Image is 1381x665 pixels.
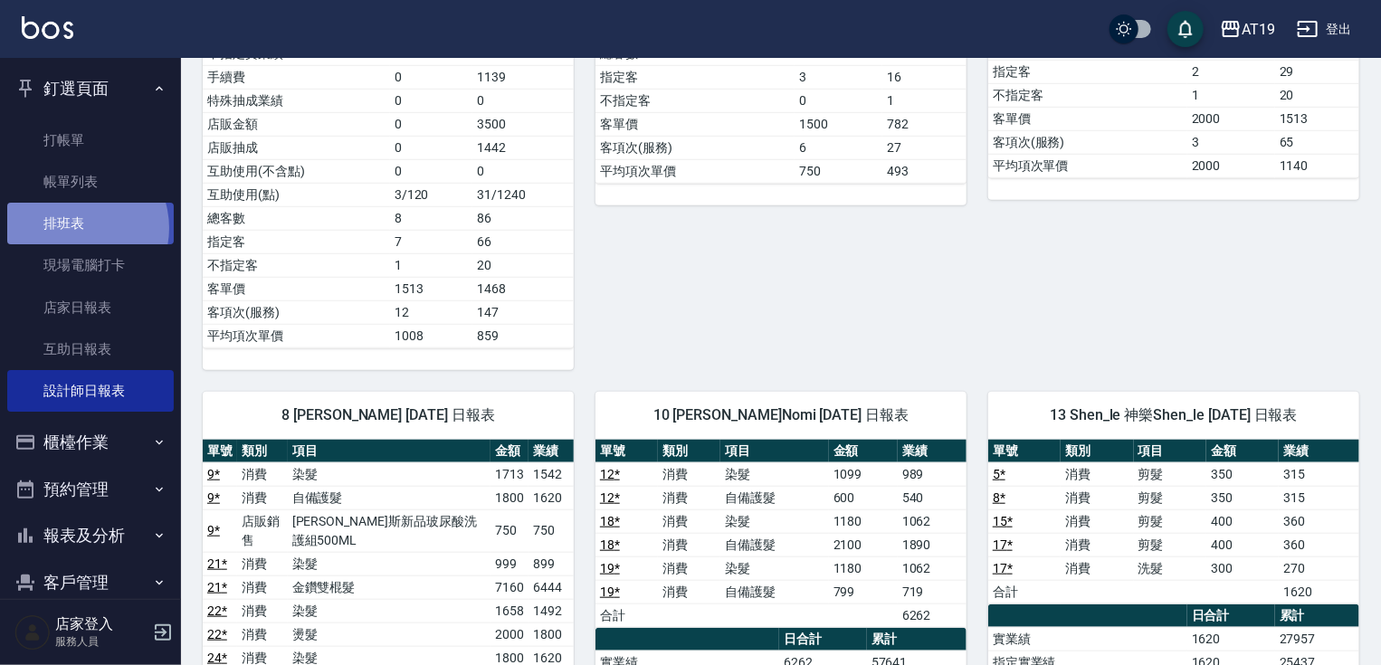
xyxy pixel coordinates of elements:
[617,406,945,424] span: 10 [PERSON_NAME]Nomi [DATE] 日報表
[203,206,390,230] td: 總客數
[390,65,472,89] td: 0
[203,440,237,463] th: 單號
[1187,83,1275,107] td: 1
[1061,556,1133,580] td: 消費
[795,136,882,159] td: 6
[595,112,795,136] td: 客單價
[1134,440,1206,463] th: 項目
[472,112,574,136] td: 3500
[1206,486,1279,509] td: 350
[720,462,829,486] td: 染髮
[898,533,967,556] td: 1890
[1187,154,1275,177] td: 2000
[882,65,967,89] td: 16
[237,486,288,509] td: 消費
[1290,13,1359,46] button: 登出
[7,328,174,370] a: 互助日報表
[658,462,720,486] td: 消費
[1279,533,1359,556] td: 360
[1061,462,1133,486] td: 消費
[1187,627,1275,651] td: 1620
[490,462,529,486] td: 1713
[829,462,898,486] td: 1099
[237,462,288,486] td: 消費
[795,89,882,112] td: 0
[882,159,967,183] td: 493
[203,230,390,253] td: 指定客
[1279,462,1359,486] td: 315
[390,324,472,347] td: 1008
[224,406,552,424] span: 8 [PERSON_NAME] [DATE] 日報表
[1275,627,1359,651] td: 27957
[1275,83,1359,107] td: 20
[882,89,967,112] td: 1
[595,440,658,463] th: 單號
[720,580,829,603] td: 自備護髮
[390,89,472,112] td: 0
[472,300,574,324] td: 147
[237,509,288,552] td: 店販銷售
[882,112,967,136] td: 782
[988,440,1061,463] th: 單號
[1061,533,1133,556] td: 消費
[288,575,491,599] td: 金鑽雙棍髮
[472,65,574,89] td: 1139
[14,614,51,651] img: Person
[390,112,472,136] td: 0
[472,230,574,253] td: 66
[1279,556,1359,580] td: 270
[898,509,967,533] td: 1062
[7,119,174,161] a: 打帳單
[1206,509,1279,533] td: 400
[988,154,1187,177] td: 平均項次單價
[882,136,967,159] td: 27
[237,440,288,463] th: 類別
[390,253,472,277] td: 1
[829,486,898,509] td: 600
[595,603,658,627] td: 合計
[1206,556,1279,580] td: 300
[867,628,967,651] th: 累計
[55,615,148,633] h5: 店家登入
[472,206,574,230] td: 86
[203,253,390,277] td: 不指定客
[7,287,174,328] a: 店家日報表
[288,462,491,486] td: 染髮
[898,556,967,580] td: 1062
[390,230,472,253] td: 7
[1187,130,1275,154] td: 3
[1134,509,1206,533] td: 剪髮
[390,300,472,324] td: 12
[529,462,574,486] td: 1542
[529,486,574,509] td: 1620
[472,183,574,206] td: 31/1240
[1275,107,1359,130] td: 1513
[472,136,574,159] td: 1442
[529,622,574,646] td: 1800
[1279,486,1359,509] td: 315
[795,112,882,136] td: 1500
[203,324,390,347] td: 平均項次單價
[288,440,491,463] th: 項目
[490,599,529,622] td: 1658
[658,556,720,580] td: 消費
[203,300,390,324] td: 客項次(服務)
[237,622,288,646] td: 消費
[1206,533,1279,556] td: 400
[1187,60,1275,83] td: 2
[595,89,795,112] td: 不指定客
[898,580,967,603] td: 719
[988,107,1187,130] td: 客單價
[288,622,491,646] td: 燙髮
[829,533,898,556] td: 2100
[829,580,898,603] td: 799
[7,65,174,112] button: 釘選頁面
[658,486,720,509] td: 消費
[1187,604,1275,628] th: 日合計
[529,440,574,463] th: 業績
[203,65,390,89] td: 手續費
[237,575,288,599] td: 消費
[720,509,829,533] td: 染髮
[237,552,288,575] td: 消費
[720,440,829,463] th: 項目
